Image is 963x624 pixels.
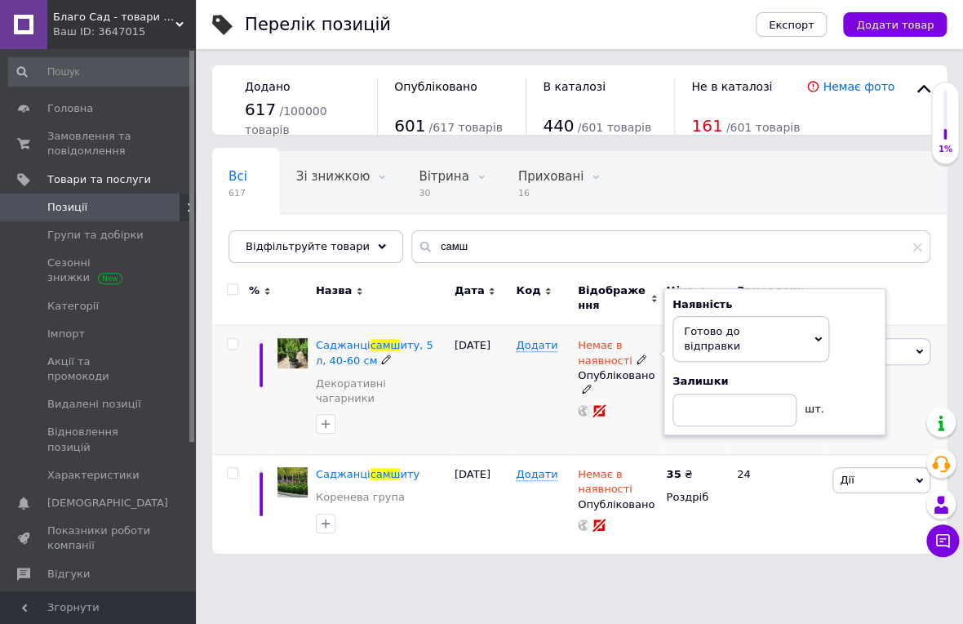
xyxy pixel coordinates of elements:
[691,80,772,93] span: Не в каталозі
[316,468,419,480] a: Саджанцісамшиту
[47,425,151,454] span: Відновлення позицій
[756,12,828,37] button: Експорт
[316,339,371,351] span: Саджанці
[47,200,87,215] span: Позиції
[577,121,650,134] span: / 601 товарів
[245,80,290,93] span: Додано
[672,297,876,312] div: Наявність
[840,474,854,486] span: Дії
[578,497,658,512] div: Опубліковано
[727,455,828,554] div: 24
[47,354,151,384] span: Акції та промокоди
[296,169,370,184] span: Зі знижкою
[47,327,85,341] span: Імпорт
[47,101,93,116] span: Головна
[249,283,260,298] span: %
[246,240,370,252] span: Відфільтруйте товари
[47,228,144,243] span: Групи та добірки
[400,468,419,480] span: иту
[47,172,151,187] span: Товари та послуги
[316,339,433,366] a: Саджанцісамшиту, 5 л, 40-60 см
[450,455,513,554] div: [DATE]
[455,283,485,298] span: Дата
[277,467,308,497] img: Саженцы самшита, контейнер р9
[277,338,308,368] img: Саженцы самшита, 5 л, 40-60 см
[419,169,468,184] span: Вітрина
[229,231,313,246] span: Опубліковані
[666,467,692,482] div: ₴
[843,12,947,37] button: Додати товар
[245,16,391,33] div: Перелік позицій
[932,144,958,155] div: 1%
[769,19,814,31] span: Експорт
[316,339,433,366] span: иту, 5 л, 40-60 см
[823,80,894,93] a: Немає фото
[726,121,800,134] span: / 601 товарів
[47,496,168,510] span: [DEMOGRAPHIC_DATA]
[543,116,574,136] span: 440
[316,468,371,480] span: Саджанці
[47,524,151,553] span: Показники роботи компанії
[691,116,722,136] span: 161
[394,80,477,93] span: Опубліковано
[245,100,276,119] span: 617
[518,187,584,199] span: 16
[578,368,658,398] div: Опубліковано
[411,230,930,263] input: Пошук по назві позиції, артикулу і пошуковим запитам
[371,468,401,480] span: самш
[47,129,151,158] span: Замовлення та повідомлення
[371,339,401,351] span: самш
[578,283,646,313] span: Відображення
[516,339,557,352] span: Додати
[926,524,959,557] button: Чат з покупцем
[737,283,807,313] span: Замовлення
[419,187,468,199] span: 30
[666,468,681,480] b: 35
[518,169,584,184] span: Приховані
[245,105,327,136] span: / 100000 товарів
[47,567,90,582] span: Відгуки
[316,377,446,406] a: Декоративні чагарники
[394,116,425,136] span: 601
[672,374,876,389] div: Залишки
[229,169,247,184] span: Всі
[47,256,151,285] span: Сезонні знижки
[53,25,196,39] div: Ваш ID: 3647015
[578,468,632,500] span: Немає в наявності
[684,325,740,352] span: Готово до відправки
[428,121,502,134] span: / 617 товарів
[516,283,540,298] span: Код
[543,80,606,93] span: В каталозі
[516,468,557,481] span: Додати
[578,339,632,371] span: Немає в наявності
[229,187,247,199] span: 617
[856,19,934,31] span: Додати товар
[47,299,99,314] span: Категорії
[47,468,140,483] span: Характеристики
[450,326,513,455] div: [DATE]
[797,394,829,417] div: шт.
[316,283,352,298] span: Назва
[666,283,694,298] span: Ціна
[53,10,175,25] span: Благо Сад - товари для саду
[8,57,192,87] input: Пошук
[316,490,405,505] a: Коренева група
[47,397,141,412] span: Видалені позиції
[666,490,723,505] div: Роздріб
